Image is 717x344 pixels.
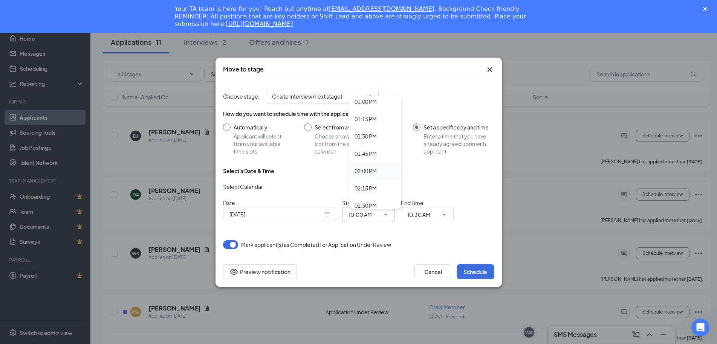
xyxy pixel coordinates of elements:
div: 01:30 PM [355,132,377,140]
svg: ChevronUp [382,212,388,218]
span: Choose stage : [223,92,260,100]
div: Close [703,7,710,11]
input: Start time [349,210,379,219]
div: Select a Date & Time [223,167,274,175]
h3: Move to stage [223,65,264,73]
div: 02:15 PM [355,184,377,192]
div: Your TA team is here for you! Reach out anytime at . Background Check friendly REMINDER: All posi... [175,5,530,28]
a: [EMAIL_ADDRESS][DOMAIN_NAME] [329,5,434,12]
input: End time [407,210,438,219]
svg: ChevronDown [441,212,447,218]
svg: Eye [229,267,238,276]
button: Cancel [414,264,452,279]
span: Mark applicant(s) as Completed for Application Under Review [241,240,391,249]
div: 02:30 PM [355,201,377,210]
svg: Cross [485,65,494,74]
iframe: Intercom live chat [691,318,709,336]
svg: ChevronDown [366,93,372,99]
div: 01:00 PM [355,97,377,106]
a: [URL][DOMAIN_NAME] [226,20,293,27]
span: End Time [401,199,423,206]
button: Schedule [457,264,494,279]
input: Oct 13, 2025 [229,210,323,218]
div: How do you want to schedule time with the applicant? [223,110,494,117]
span: Start Time [342,199,367,206]
div: 01:45 PM [355,149,377,158]
span: Date [223,199,235,206]
button: Preview notificationEye [223,264,297,279]
span: Select Calendar [223,183,263,190]
div: 02:00 PM [355,167,377,175]
div: 01:15 PM [355,115,377,123]
button: Close [485,65,494,74]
